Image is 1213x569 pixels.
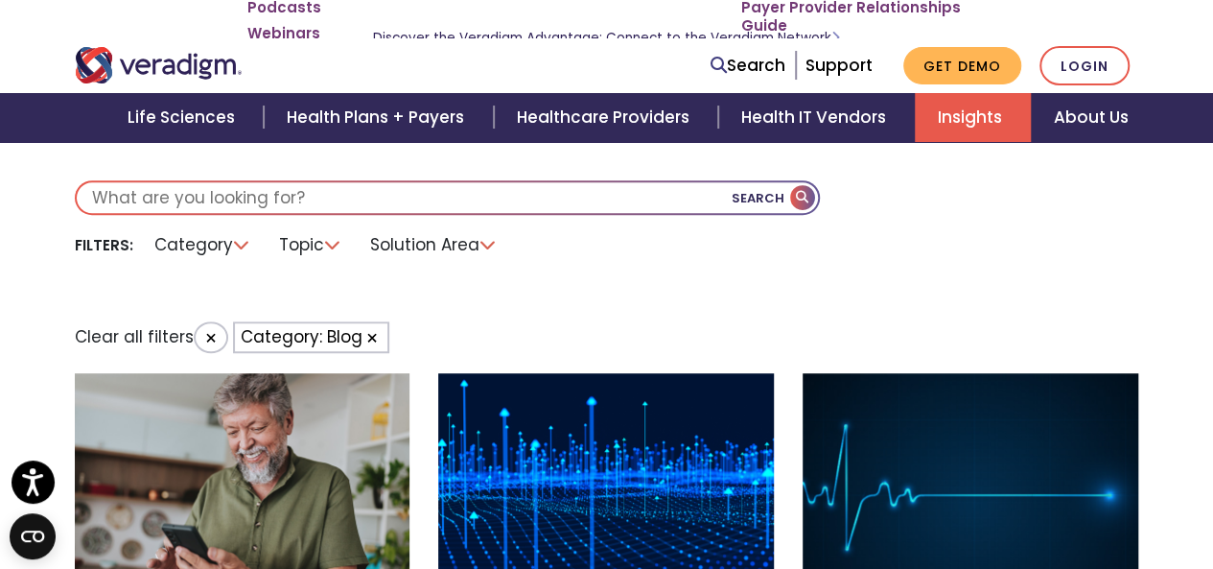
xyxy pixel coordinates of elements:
a: Search [711,53,785,79]
a: About Us [1031,93,1152,142]
a: Insights [915,93,1031,142]
a: Login [1039,46,1130,85]
a: Get Demo [903,47,1021,84]
li: Category [143,230,263,260]
a: Health IT Vendors [718,93,915,142]
span: Learn More [831,29,840,47]
li: Solution Area [359,230,509,260]
li: Topic [268,230,354,260]
button: Category: Blog [233,321,389,353]
button: Search [732,182,818,213]
li: Clear all filters [75,321,228,358]
button: Open CMP widget [10,513,56,559]
img: Veradigm logo [75,47,243,83]
a: Life Sciences [105,93,264,142]
a: Discover the Veradigm Advantage: Connect to the Veradigm NetworkLearn More [373,29,840,47]
input: What are you looking for? [77,182,818,213]
a: Support [805,54,873,77]
li: Filters: [75,235,133,255]
a: Health Plans + Payers [264,93,493,142]
a: Healthcare Providers [494,93,718,142]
